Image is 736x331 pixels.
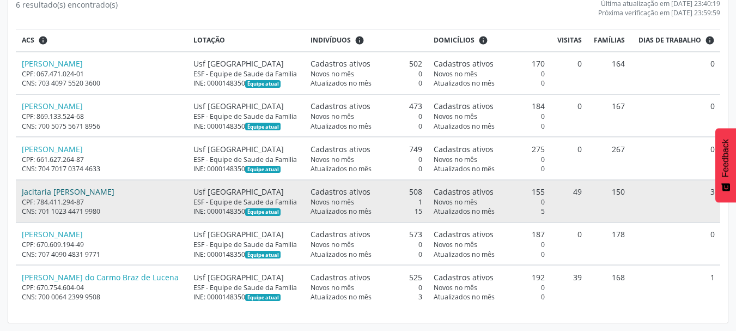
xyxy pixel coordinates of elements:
div: Usf [GEOGRAPHIC_DATA] [193,143,299,155]
span: Novos no mês [311,112,354,121]
span: Esta é a equipe atual deste Agente [245,80,281,88]
div: 0 [434,197,545,207]
span: Esta é a equipe atual deste Agente [245,123,281,130]
a: Jacitaria [PERSON_NAME] [22,186,114,197]
span: Cadastros ativos [311,58,370,69]
a: [PERSON_NAME] [22,101,83,111]
td: 0 [551,52,587,94]
button: Feedback - Mostrar pesquisa [715,128,736,202]
div: CNS: 707 4090 4831 9771 [22,250,182,259]
span: Esta é a equipe atual deste Agente [245,166,281,173]
span: Cadastros ativos [311,100,370,112]
span: Atualizados no mês [311,122,372,131]
span: Cadastros ativos [311,272,370,283]
a: [PERSON_NAME] [22,229,83,239]
div: INE: 0000148350 [193,250,299,259]
div: 0 [434,112,545,121]
div: 187 [434,228,545,240]
span: ACS [22,35,34,45]
div: 3 [311,292,422,302]
div: 508 [311,186,422,197]
div: 0 [434,283,545,292]
div: 0 [311,112,422,121]
div: 0 [311,283,422,292]
span: Cadastros ativos [311,186,370,197]
td: 168 [587,265,631,307]
div: INE: 0000148350 [193,79,299,88]
div: Usf [GEOGRAPHIC_DATA] [193,186,299,197]
div: CPF: 067.471.024-01 [22,69,182,79]
div: 0 [434,79,545,88]
div: CPF: 670.609.194-49 [22,240,182,249]
a: [PERSON_NAME] do Carmo Braz de Lucena [22,272,179,282]
div: CNS: 703 4097 5520 3600 [22,79,182,88]
td: 0 [631,137,720,179]
span: Novos no mês [311,283,354,292]
span: Cadastros ativos [434,58,494,69]
span: Domicílios [434,35,475,45]
span: Novos no mês [434,240,477,249]
div: Próxima verificação em [DATE] 23:59:59 [598,8,720,17]
span: Cadastros ativos [434,186,494,197]
td: 39 [551,265,587,307]
span: Feedback [721,139,731,177]
div: CNS: 704 7017 0374 4633 [22,164,182,173]
span: Novos no mês [311,69,354,79]
td: 164 [587,52,631,94]
td: 150 [587,180,631,222]
div: 15 [311,207,422,216]
th: Visitas [551,29,587,52]
td: 0 [631,94,720,137]
div: Usf [GEOGRAPHIC_DATA] [193,58,299,69]
div: 0 [434,240,545,249]
div: 473 [311,100,422,112]
span: Atualizados no mês [311,207,372,216]
i: Dias em que o(a) ACS fez pelo menos uma visita, ou ficha de cadastro individual ou cadastro domic... [705,35,715,45]
td: 167 [587,94,631,137]
div: 0 [311,155,422,164]
div: CNS: 700 5075 5671 8956 [22,122,182,131]
div: 502 [311,58,422,69]
div: INE: 0000148350 [193,164,299,173]
td: 0 [551,137,587,179]
span: Atualizados no mês [434,292,495,302]
div: 1 [311,197,422,207]
span: Atualizados no mês [311,292,372,302]
div: 0 [434,292,545,302]
i: <div class="text-left"> <div> <strong>Cadastros ativos:</strong> Cadastros que estão vinculados a... [478,35,488,45]
div: 5 [434,207,545,216]
div: 275 [434,143,545,155]
div: 155 [434,186,545,197]
div: 0 [311,164,422,173]
span: Atualizados no mês [434,207,495,216]
span: Esta é a equipe atual deste Agente [245,208,281,216]
span: Esta é a equipe atual deste Agente [245,251,281,258]
div: 0 [311,240,422,249]
span: Atualizados no mês [311,79,372,88]
div: 573 [311,228,422,240]
div: ESF - Equipe de Saude da Familia [193,112,299,121]
div: ESF - Equipe de Saude da Familia [193,155,299,164]
div: Usf [GEOGRAPHIC_DATA] [193,272,299,283]
td: 0 [631,52,720,94]
span: Atualizados no mês [434,79,495,88]
th: Famílias [587,29,631,52]
a: [PERSON_NAME] [22,144,83,154]
div: 0 [311,79,422,88]
div: 0 [434,155,545,164]
div: 0 [434,164,545,173]
div: 184 [434,100,545,112]
td: 3 [631,180,720,222]
div: 525 [311,272,422,283]
div: CNS: 700 0064 2399 9508 [22,292,182,302]
span: Cadastros ativos [311,143,370,155]
div: ESF - Equipe de Saude da Familia [193,283,299,292]
span: Cadastros ativos [434,272,494,283]
span: Atualizados no mês [311,250,372,259]
div: ESF - Equipe de Saude da Familia [193,197,299,207]
span: Novos no mês [311,155,354,164]
span: Novos no mês [311,197,354,207]
span: Novos no mês [311,240,354,249]
span: Dias de trabalho [638,35,701,45]
i: <div class="text-left"> <div> <strong>Cadastros ativos:</strong> Cadastros que estão vinculados a... [355,35,364,45]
